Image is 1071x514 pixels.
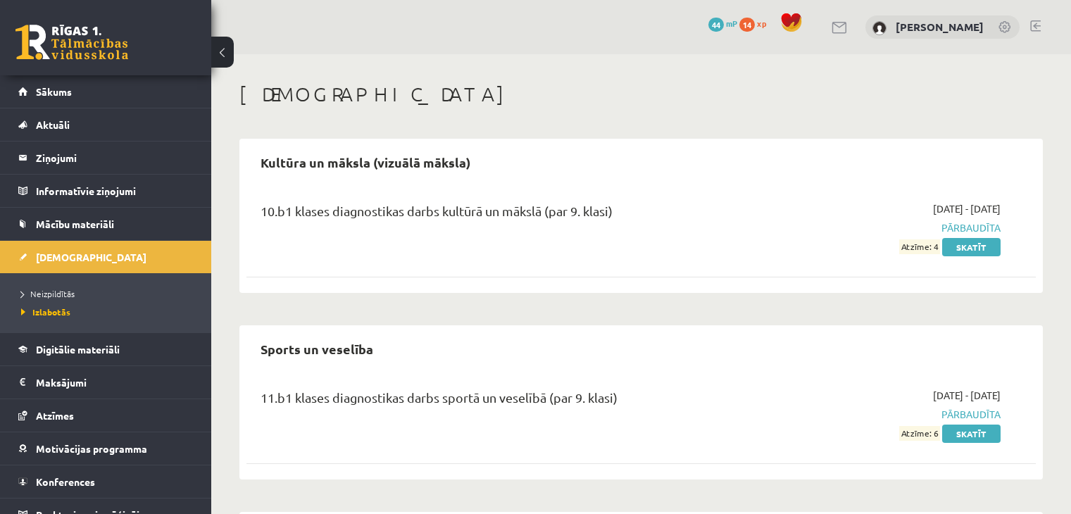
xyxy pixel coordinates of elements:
a: Skatīt [942,238,1001,256]
a: Sākums [18,75,194,108]
a: Digitālie materiāli [18,333,194,365]
span: 14 [739,18,755,32]
span: Pārbaudīta [768,220,1001,235]
span: [DATE] - [DATE] [933,201,1001,216]
a: 44 mP [708,18,737,29]
span: Digitālie materiāli [36,343,120,356]
div: 10.b1 klases diagnostikas darbs kultūrā un mākslā (par 9. klasi) [261,201,747,227]
h2: Kultūra un māksla (vizuālā māksla) [246,146,484,179]
legend: Maksājumi [36,366,194,399]
a: Izlabotās [21,306,197,318]
a: Aktuāli [18,108,194,141]
span: Aktuāli [36,118,70,131]
span: Mācību materiāli [36,218,114,230]
legend: Informatīvie ziņojumi [36,175,194,207]
a: 14 xp [739,18,773,29]
span: Motivācijas programma [36,442,147,455]
span: Neizpildītās [21,288,75,299]
a: Mācību materiāli [18,208,194,240]
a: Rīgas 1. Tālmācības vidusskola [15,25,128,60]
a: Motivācijas programma [18,432,194,465]
span: Pārbaudīta [768,407,1001,422]
span: Izlabotās [21,306,70,318]
a: Maksājumi [18,366,194,399]
h1: [DEMOGRAPHIC_DATA] [239,82,1043,106]
span: Atzīme: 4 [899,239,940,254]
a: Neizpildītās [21,287,197,300]
div: 11.b1 klases diagnostikas darbs sportā un veselībā (par 9. klasi) [261,388,747,414]
span: Sākums [36,85,72,98]
span: Konferences [36,475,95,488]
span: mP [726,18,737,29]
a: [DEMOGRAPHIC_DATA] [18,241,194,273]
a: Informatīvie ziņojumi [18,175,194,207]
span: xp [757,18,766,29]
a: Atzīmes [18,399,194,432]
span: Atzīmes [36,409,74,422]
img: Sendija Ivanova [872,21,887,35]
a: Konferences [18,465,194,498]
span: 44 [708,18,724,32]
legend: Ziņojumi [36,142,194,174]
span: [DEMOGRAPHIC_DATA] [36,251,146,263]
span: Atzīme: 6 [899,426,940,441]
a: Ziņojumi [18,142,194,174]
a: Skatīt [942,425,1001,443]
span: [DATE] - [DATE] [933,388,1001,403]
a: [PERSON_NAME] [896,20,984,34]
h2: Sports un veselība [246,332,387,365]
